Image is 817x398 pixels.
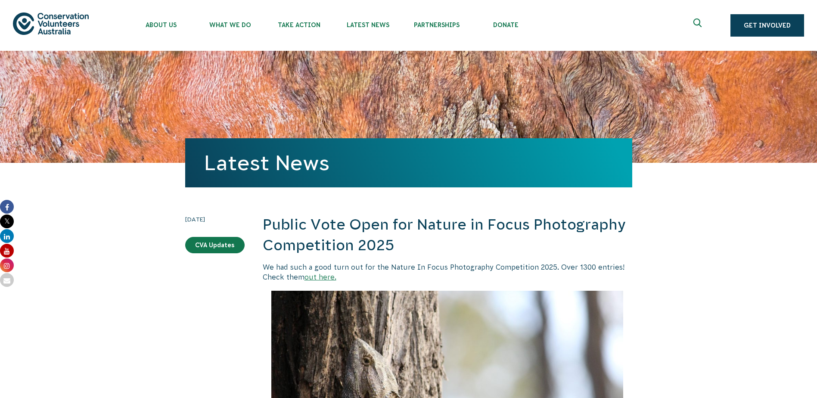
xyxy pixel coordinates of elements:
[127,22,196,28] span: About Us
[402,22,471,28] span: Partnerships
[688,15,709,36] button: Expand search box Close search box
[13,12,89,34] img: logo.svg
[730,14,804,37] a: Get Involved
[185,237,245,253] a: CVA Updates
[304,273,336,281] a: out here.
[204,151,329,174] a: Latest News
[263,215,632,255] h2: Public Vote Open for Nature in Focus Photography Competition 2025
[471,22,540,28] span: Donate
[693,19,704,32] span: Expand search box
[264,22,333,28] span: Take Action
[333,22,402,28] span: Latest News
[185,215,245,224] time: [DATE]
[196,22,264,28] span: What We Do
[263,262,632,282] p: We had such a good turn out for the Nature In Focus Photography Competition 2025. Over 1300 entri...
